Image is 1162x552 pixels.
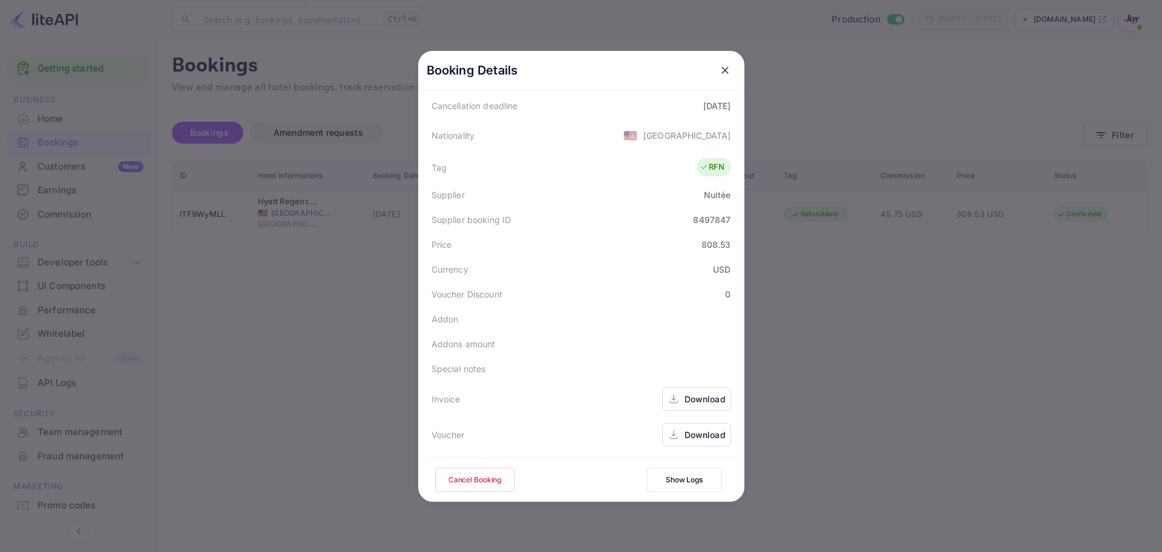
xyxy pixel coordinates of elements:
button: Cancel Booking [435,468,515,492]
div: Invoice [432,393,461,405]
div: Supplier booking ID [432,213,511,226]
div: Tag [432,161,447,174]
div: 808.53 [701,238,731,251]
div: Download [684,393,726,405]
div: Download [684,428,726,441]
div: Nationality [432,129,475,142]
div: RFN [700,161,724,173]
div: Addon [432,313,459,325]
span: United States [623,124,637,146]
div: 8497847 [693,213,730,226]
div: Supplier [432,188,465,201]
div: [GEOGRAPHIC_DATA] [643,129,731,142]
div: Price [432,238,452,251]
div: Special notes [432,362,486,375]
div: 0 [725,288,730,301]
div: Addons amount [432,338,496,350]
div: Cancellation deadline [432,99,518,112]
p: Booking Details [427,61,518,79]
div: Currency [432,263,468,276]
div: USD [713,263,730,276]
button: Show Logs [647,468,722,492]
div: Nuitée [704,188,731,201]
div: [DATE] [703,99,731,112]
div: Voucher Discount [432,288,502,301]
div: Voucher [432,428,465,441]
button: close [714,59,736,81]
